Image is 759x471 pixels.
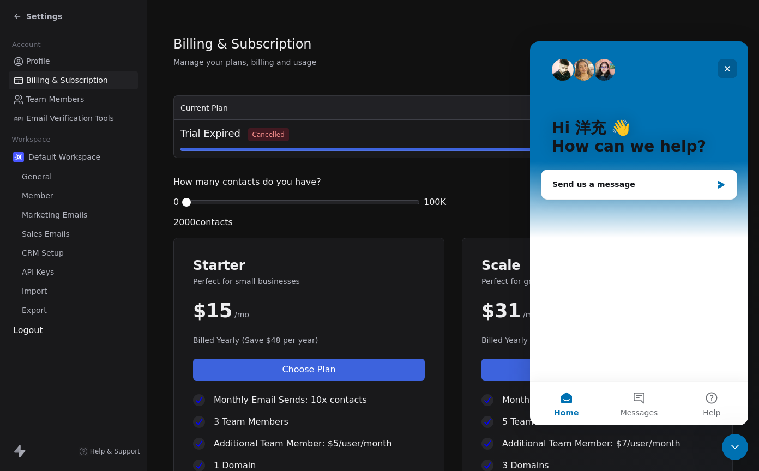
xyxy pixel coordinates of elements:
span: Profile [26,56,50,67]
iframe: Intercom live chat [722,434,748,460]
div: Logout [9,324,138,337]
span: Settings [26,11,62,22]
a: Sales Emails [9,225,138,243]
span: Email Verification Tools [26,113,114,124]
a: General [9,168,138,186]
span: Cancelled [248,128,289,141]
iframe: Intercom live chat [530,41,748,425]
a: Help & Support [79,447,140,456]
span: Manage your plans, billing and usage [173,58,316,67]
button: Choose Plan [193,359,425,381]
img: cb-app-icon-logo.png [13,152,24,162]
span: API Keys [22,267,54,278]
span: Sales Emails [22,228,70,240]
a: API Keys [9,263,138,281]
span: Help & Support [90,447,140,456]
a: Export [9,301,138,319]
span: Team Members [26,94,84,105]
span: Scale [481,257,713,274]
span: Workspace [7,131,55,148]
a: Team Members [9,90,138,108]
span: Billing & Subscription [173,36,311,52]
span: 100K [424,196,446,209]
span: Additional Team Member: $5/user/month [214,437,392,450]
th: Current Plan [174,96,732,120]
span: Member [22,190,53,202]
span: /mo [523,309,538,320]
span: Billing & Subscription [26,75,108,86]
span: 3 Team Members [214,415,288,428]
span: /mo [234,309,249,320]
span: How many contacts do you have? [173,176,321,189]
span: Marketing Emails [22,209,87,221]
span: 5 Team Members [502,415,577,428]
span: $ 15 [193,300,232,322]
span: Perfect for small businesses [193,276,425,287]
span: Default Workspace [28,152,100,162]
a: Profile [9,52,138,70]
span: Import [22,286,47,297]
span: Perfect for growing businesses [481,276,713,287]
a: Email Verification Tools [9,110,138,128]
a: Billing & Subscription [9,71,138,89]
span: Billed Yearly (Save $48 per year) [193,335,425,346]
button: Choose Plan [481,359,713,381]
span: General [22,171,52,183]
a: Marketing Emails [9,206,138,224]
span: CRM Setup [22,247,64,259]
a: Member [9,187,138,205]
span: Monthly Email Sends: 10x contacts [502,394,655,407]
span: Monthly Email Sends: 10x contacts [214,394,367,407]
span: $ 31 [481,300,521,322]
span: Billed Yearly (Save $96 per year) [481,335,713,346]
span: 0 [173,196,179,209]
a: Settings [13,11,62,22]
span: Export [22,305,47,316]
span: Additional Team Member: $7/user/month [502,437,680,450]
a: Import [9,282,138,300]
span: Account [7,37,45,53]
a: CRM Setup [9,244,138,262]
span: 2000 contacts [173,216,233,229]
span: Trial Expired [180,126,289,141]
span: Starter [193,257,425,274]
